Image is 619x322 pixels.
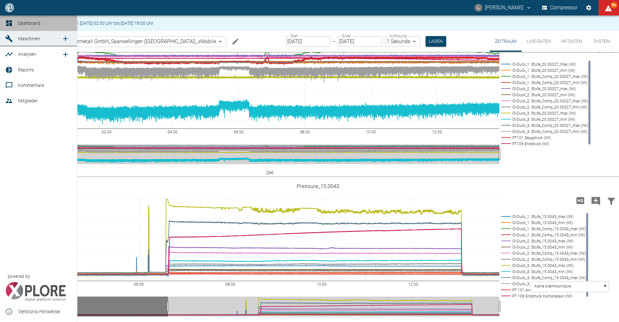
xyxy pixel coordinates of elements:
span: Mitglieder [18,98,38,103]
label: Ende [342,33,350,39]
label: Start [290,33,298,39]
button: Laden [426,36,446,47]
span: 99+ [611,2,617,8]
label: Auflösung [389,33,407,39]
button: Kommentar hinzufügen [588,192,604,209]
input: DD.MM.YYYY [338,36,382,47]
span: powered by [8,273,30,279]
button: Zeitraum [490,31,522,52]
a: new /analyses/list/0 [59,48,72,61]
img: logo [5,3,15,12]
span: Maschinen [18,36,40,41]
input: DD.MM.YYYY [286,36,330,47]
button: Machine bearbeiten [229,35,242,48]
span: HOFER_Saar-Pulvermetall GmbH_Saarwellingen ([GEOGRAPHIC_DATA])_xMobile [34,38,216,45]
span: Reports [18,67,34,72]
button: Compressor [541,2,579,14]
span: Dashboard [18,21,40,26]
div: Wartungsarbeiten von [DATE] 02:00 Uhr bis [DATE] 18:00 Uhr [34,17,153,29]
div: 1 Sekunde [385,36,420,47]
button: Einstellungen [583,2,594,14]
span: Analysen [18,52,36,57]
img: Xplore Logo [5,282,66,301]
span: Hohe Auflösung [573,197,588,203]
button: luca.corigliano@neuman-esser.com [474,2,533,14]
button: System [587,31,616,52]
div: L [475,4,482,12]
text: Keine Alarmkorridore [535,284,571,289]
a: new /machines [59,32,72,45]
a: HOFER_Saar-Pulvermetall GmbH_Saarwellingen ([GEOGRAPHIC_DATA])_xMobile [24,38,216,45]
span: Kommentare [18,83,44,88]
button: HF-Daten [556,31,587,52]
button: Daten filtern [604,192,619,209]
p: – [332,38,336,45]
button: Live-Daten [522,31,556,52]
span: Versions-Hinweise [18,308,72,316]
